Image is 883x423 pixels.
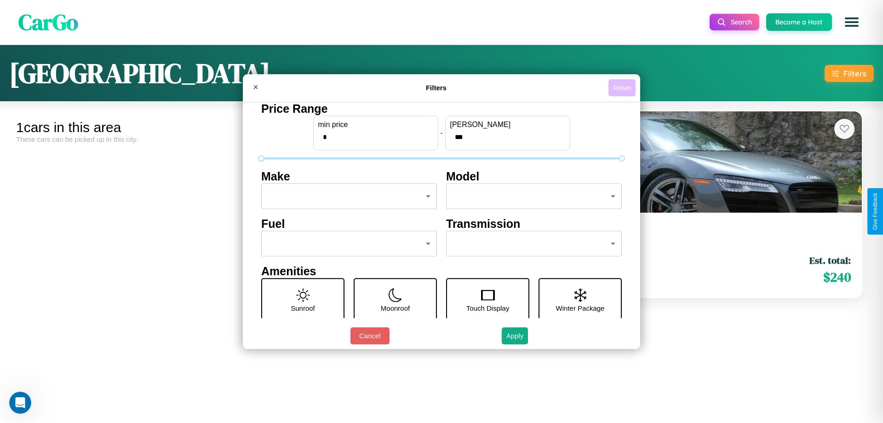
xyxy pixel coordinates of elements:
[464,224,851,237] h3: Audi RS 6 Avant
[18,7,78,37] span: CarGo
[731,18,752,26] span: Search
[446,170,622,183] h4: Model
[350,327,390,344] button: Cancel
[872,193,878,230] div: Give Feedback
[9,54,270,92] h1: [GEOGRAPHIC_DATA]
[9,392,31,414] iframe: Intercom live chat
[809,254,851,267] span: Est. total:
[450,121,565,129] label: [PERSON_NAME]
[766,13,832,31] button: Become a Host
[261,265,622,278] h4: Amenities
[710,14,759,30] button: Search
[556,302,605,314] p: Winter Package
[825,65,874,82] button: Filters
[291,302,315,314] p: Sunroof
[261,170,437,183] h4: Make
[381,302,410,314] p: Moonroof
[608,79,636,96] button: Reset
[823,268,851,286] span: $ 240
[264,84,608,92] h4: Filters
[502,327,528,344] button: Apply
[318,121,433,129] label: min price
[446,217,622,231] h4: Transmission
[441,127,443,139] p: -
[839,9,865,35] button: Open menu
[16,120,435,135] div: 1 cars in this area
[466,302,509,314] p: Touch Display
[261,102,622,116] h4: Price Range
[261,217,437,231] h4: Fuel
[843,69,866,78] div: Filters
[16,135,435,143] div: These cars can be picked up in this city.
[464,224,851,246] a: Audi RS 6 Avant2024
